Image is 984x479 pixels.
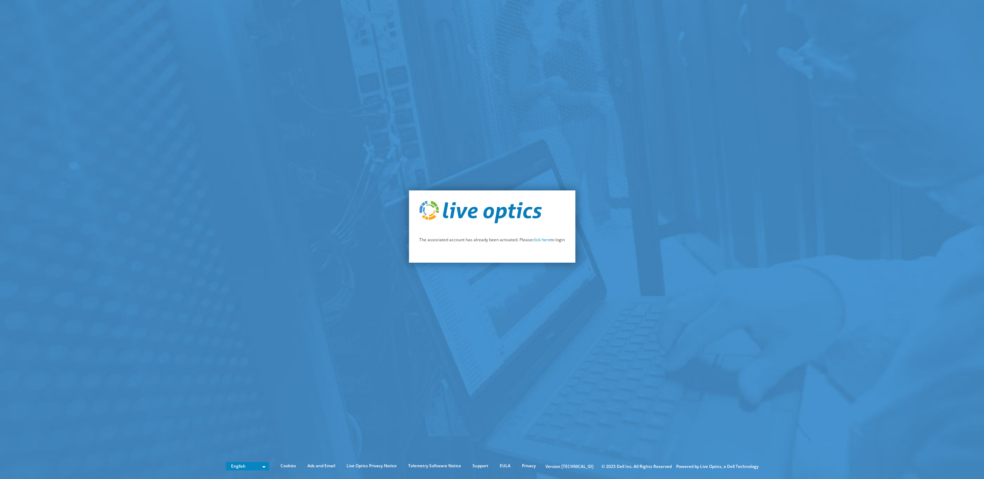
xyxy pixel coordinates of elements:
a: Cookies [275,462,301,470]
a: click here [532,237,551,243]
li: Version [TECHNICAL_ID] [542,463,597,470]
a: Ads and Email [302,462,340,470]
p: The associated account has already been activated. Please to login [419,236,565,244]
a: Live Optics Privacy Notice [341,462,402,470]
a: EULA [495,462,516,470]
li: Powered by Live Optics, a Dell Technology [676,463,758,470]
a: Support [467,462,494,470]
img: live_optics_svg.svg [419,201,542,224]
a: Telemetry Software Notice [403,462,466,470]
li: © 2025 Dell Inc. All Rights Reserved [598,463,675,470]
a: Privacy [517,462,541,470]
